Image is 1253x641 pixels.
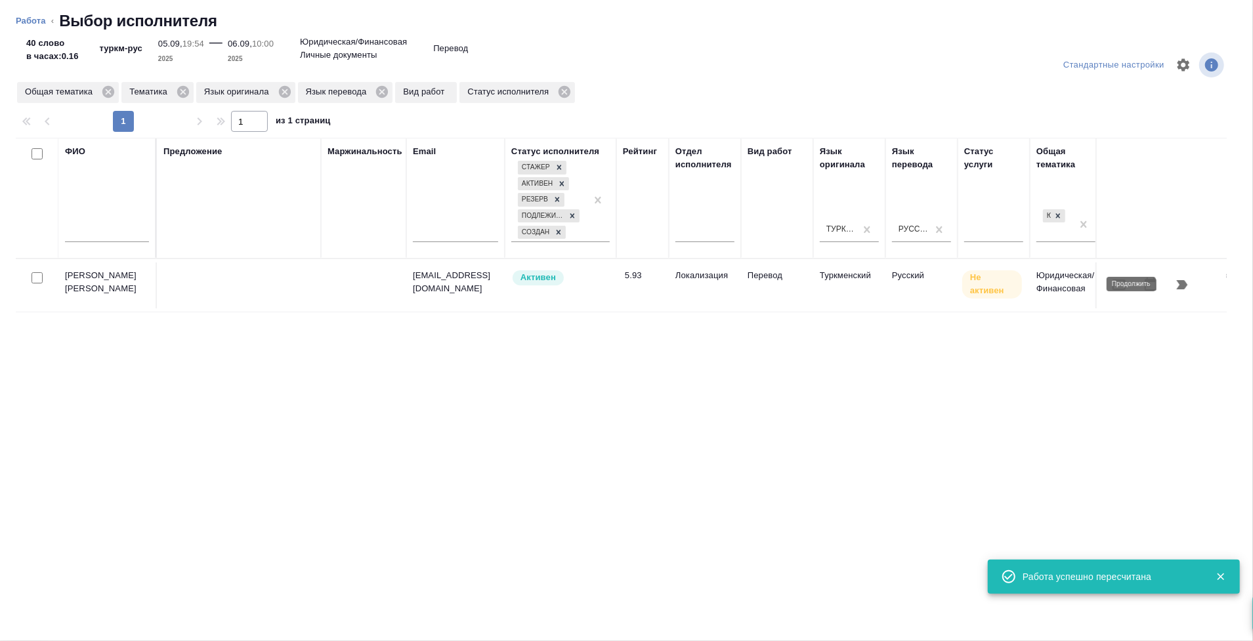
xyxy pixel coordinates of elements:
p: Язык оригинала [204,85,274,98]
p: Вид работ [403,85,449,98]
div: Стажер, Активен, Резерв, Подлежит внедрению, Создан [517,208,581,224]
input: Выбери исполнителей, чтобы отправить приглашение на работу [32,272,43,283]
p: Тематика [129,85,172,98]
span: Посмотреть информацию [1199,52,1227,77]
td: Локализация [669,262,741,308]
div: Язык оригинала [196,82,295,103]
div: Общая тематика [1036,145,1095,171]
button: Открыть календарь загрузки [1135,269,1166,300]
div: Статус услуги [964,145,1023,171]
div: Язык перевода [298,82,393,103]
span: из 1 страниц [276,113,331,132]
div: Рядовой исполнитель: назначай с учетом рейтинга [511,269,610,287]
p: 40 слово [26,37,79,50]
nav: breadcrumb [16,10,1237,31]
p: Язык перевода [306,85,372,98]
div: Юридическая/Финансовая [1043,209,1051,223]
p: Юридическая/Финансовая [300,35,407,49]
p: Активен [520,271,556,284]
p: Перевод [433,42,468,55]
div: Общая тематика [17,82,119,103]
td: Русский [885,262,958,308]
a: Работа [16,16,46,26]
span: Настроить таблицу [1168,49,1199,81]
div: Маржинальность [328,145,402,158]
div: Работа успешно пересчитана [1023,570,1196,583]
div: — [209,31,223,66]
div: Тематика [121,82,194,103]
div: Рейтинг [623,145,657,158]
div: Подлежит внедрению [518,209,565,223]
div: ФИО [65,145,85,158]
p: Не активен [970,271,1014,297]
div: Вид работ [748,145,792,158]
div: Язык перевода [892,145,951,171]
div: Язык оригинала [820,145,879,171]
p: Общая тематика [25,85,97,98]
td: [PERSON_NAME] [PERSON_NAME] [58,262,157,308]
div: Резерв [518,193,550,207]
p: 10:00 [252,39,274,49]
button: Отправить предложение о работе [1103,269,1135,300]
p: [EMAIL_ADDRESS][DOMAIN_NAME] [413,269,498,295]
div: Стажер, Активен, Резерв, Подлежит внедрению, Создан [517,159,568,176]
div: Отдел исполнителя [675,145,734,171]
div: Стажер [518,161,552,175]
button: Закрыть [1207,571,1234,583]
div: Стажер, Активен, Резерв, Подлежит внедрению, Создан [517,176,570,192]
div: Активен [518,177,555,191]
h2: Выбор исполнителя [59,10,217,31]
div: Создан [518,226,551,239]
div: Русский [899,224,929,235]
div: Юридическая/Финансовая [1042,208,1067,224]
div: Статус исполнителя [459,82,575,103]
div: split button [1060,55,1168,75]
td: Юридическая/Финансовая [1030,262,1102,308]
p: Статус исполнителя [467,85,553,98]
div: Туркменский [826,224,857,235]
p: 06.09, [228,39,252,49]
div: Email [413,145,436,158]
div: Стажер, Активен, Резерв, Подлежит внедрению, Создан [517,192,566,208]
div: Статус исполнителя [511,145,599,158]
p: 19:54 [182,39,204,49]
td: Туркменский [813,262,885,308]
div: 5.93 [625,269,662,282]
div: Предложение [163,145,223,158]
li: ‹ [51,14,54,28]
div: Стажер, Активен, Резерв, Подлежит внедрению, Создан [517,224,567,241]
p: Перевод [748,269,807,282]
p: 05.09, [158,39,182,49]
